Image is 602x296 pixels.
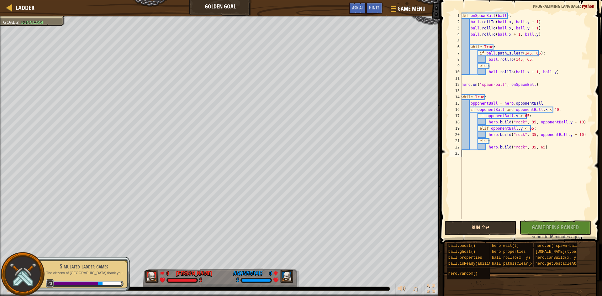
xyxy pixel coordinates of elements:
div: 22 [449,144,462,150]
span: hero.on("spawn-ball", f) [536,244,590,248]
button: Run ⇧↵ [445,221,516,235]
div: 12 [449,81,462,88]
div: 21 [449,138,462,144]
span: : [580,3,582,9]
p: The citizens of [GEOGRAPHIC_DATA] thank you. [45,271,124,275]
span: Programming language [533,3,580,9]
div: [PERSON_NAME] [176,269,212,278]
span: ball.ghost() [448,250,475,254]
button: Adjust volume [395,283,408,296]
div: 7 [449,50,462,56]
span: ♫ [412,284,419,293]
span: hero.random() [448,272,478,276]
span: ball properties [448,256,482,260]
div: 16 [449,106,462,113]
div: 9353.411139390208 XP in total [53,282,98,285]
span: Game Menu [398,5,425,13]
span: : [18,20,21,25]
div: 14 [449,94,462,100]
div: 8 [449,56,462,63]
div: 23 [449,150,462,157]
a: Ladder [13,3,34,12]
img: thang_avatar_frame.png [145,270,159,283]
span: ball.pathIsClear(x, y) [492,262,541,266]
span: hero.getObstacleAt(x, y) [536,262,590,266]
span: hero.wait(t) [492,244,519,248]
button: Ask AI [349,3,366,14]
div: 19 [449,125,462,132]
div: 2 [449,19,462,25]
div: 111.2651453784175 XP earned [98,282,103,285]
div: 3 [449,25,462,31]
div: 13 [449,88,462,94]
span: [DOMAIN_NAME](type, x, y) [536,250,592,254]
button: Toggle fullscreen [425,283,437,296]
span: ball.rollTo(x, y) [492,256,530,260]
div: 0 [266,269,272,275]
div: 5 [199,278,202,283]
img: swords.png [8,260,37,288]
span: Goals [3,20,18,25]
div: 5 [236,278,239,283]
span: ball.boost() [448,244,475,248]
span: ball.isReady(ability) [448,262,496,266]
div: 4 [449,31,462,38]
div: 1 [449,13,462,19]
div: 17 [449,113,462,119]
div: 18 [449,119,462,125]
div: 11 [449,75,462,81]
button: Game Menu [386,3,429,17]
div: 6 [449,44,462,50]
button: ♫ [411,283,422,296]
img: thang_avatar_frame.png [280,270,293,283]
div: Simulated ladder games [45,262,124,271]
div: 495.5888606097924 XP until level 24 [103,282,121,285]
div: 20 [449,132,462,138]
div: 5 [449,38,462,44]
span: Python [582,3,594,9]
div: Anonymous [233,269,262,278]
div: 9 [449,63,462,69]
div: 10 [449,69,462,75]
span: Hints [369,5,379,11]
div: 0 [166,269,173,275]
span: Success! [21,20,43,25]
span: hero.canBuild(x, y) [536,256,578,260]
div: 6 minutes ago [523,234,588,240]
div: 15 [449,100,462,106]
span: Ladder [16,3,34,12]
span: 23 [46,279,54,288]
span: Ask AI [352,5,363,11]
span: submitted [532,234,551,239]
span: hero properties [492,250,526,254]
